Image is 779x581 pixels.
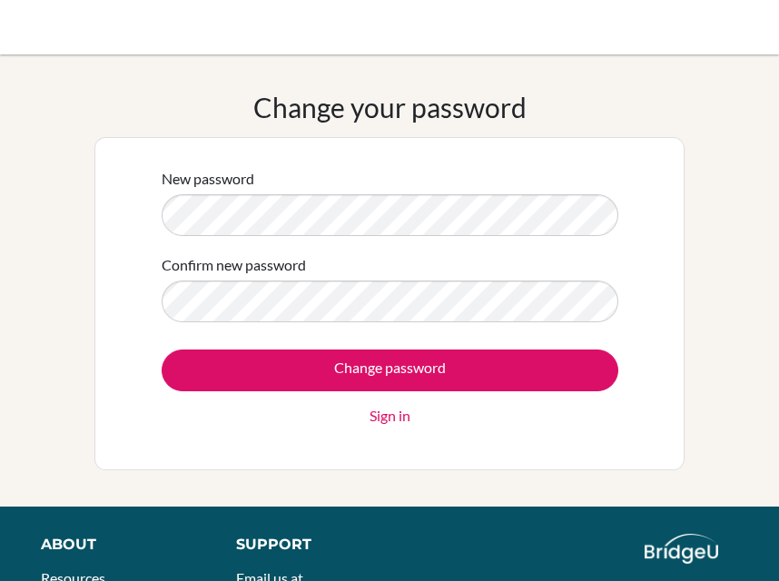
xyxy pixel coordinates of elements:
input: Change password [162,350,618,391]
a: Sign in [370,405,410,427]
div: About [41,534,195,556]
h1: Change your password [253,91,527,123]
img: logo_white@2x-f4f0deed5e89b7ecb1c2cc34c3e3d731f90f0f143d5ea2071677605dd97b5244.png [645,534,718,564]
label: New password [162,168,254,190]
div: Support [236,534,373,556]
label: Confirm new password [162,254,306,276]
